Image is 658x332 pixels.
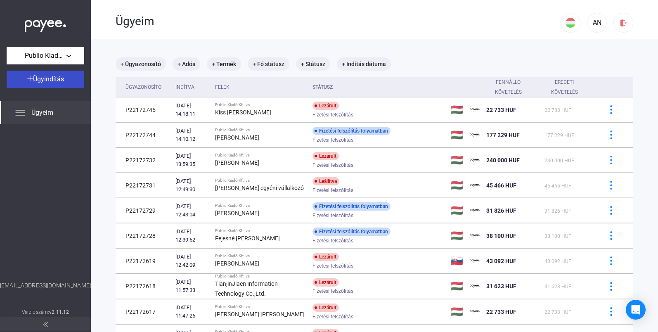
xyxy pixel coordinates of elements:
strong: [PERSON_NAME] egyéni vállalkozó [215,185,304,191]
span: 177 229 HUF [486,132,520,138]
strong: TianjinJiaen Information Technology Co.,Ltd. [215,280,278,297]
span: 43 092 HUF [486,258,516,264]
div: Eredeti követelés [544,77,585,97]
div: Fennálló követelés [486,77,538,97]
td: 🇸🇰 [447,249,466,273]
strong: Fejesné [PERSON_NAME] [215,235,280,242]
th: Státusz [309,77,447,97]
td: P22172617 [116,299,172,324]
td: 🇭🇺 [447,274,466,299]
td: P22172728 [116,223,172,248]
button: AN [587,13,607,33]
td: P22172744 [116,123,172,147]
div: [DATE] 13:59:35 [175,152,208,168]
td: 🇭🇺 [447,123,466,147]
mat-chip: + Státusz [296,57,330,71]
img: more-blue [607,156,615,164]
span: 177 229 HUF [544,133,574,138]
img: payee-logo [470,155,480,165]
div: Eredeti követelés [544,77,592,97]
td: 🇭🇺 [447,198,466,223]
button: more-blue [602,202,620,219]
div: Publio Kiadó Kft. vs [215,228,306,233]
span: 22 733 HUF [544,309,571,315]
div: [DATE] 12:43:04 [175,202,208,219]
img: list.svg [15,108,25,118]
mat-chip: + Termék [207,57,241,71]
button: more-blue [602,126,620,144]
img: plus-white.svg [27,76,33,81]
img: more-blue [607,231,615,240]
span: 240 000 HUF [486,157,520,164]
button: Ügyindítás [7,71,84,88]
td: P22172731 [116,173,172,198]
span: Fizetési felszólítás [312,286,353,296]
div: Publio Kiadó Kft. vs [215,153,306,158]
td: P22172745 [116,97,172,122]
mat-chip: + Ügyazonosító [116,57,166,71]
span: 31 826 HUF [544,208,571,214]
strong: [PERSON_NAME] [215,210,259,216]
button: more-blue [602,101,620,119]
div: Publio Kiadó Kft. vs [215,274,306,279]
div: Open Intercom Messenger [626,300,646,320]
img: payee-logo [470,206,480,216]
div: Publio Kiadó Kft. vs [215,178,306,183]
strong: v2.11.12 [49,309,69,315]
div: Publio Kiadó Kft. vs [215,102,306,107]
button: more-blue [602,152,620,169]
mat-chip: + Indítás dátuma [337,57,391,71]
img: payee-logo [470,180,480,190]
div: [DATE] 11:47:26 [175,304,208,320]
span: 31 623 HUF [486,283,516,289]
div: Felek [215,82,230,92]
span: Ügyindítás [33,75,64,83]
div: Fizetési felszólítás folyamatban [312,202,391,211]
img: payee-logo [470,307,480,317]
span: Fizetési felszólítás [312,160,353,170]
div: [DATE] 12:39:52 [175,228,208,244]
div: [DATE] 12:49:30 [175,177,208,194]
strong: [PERSON_NAME] [PERSON_NAME] [215,311,305,318]
td: 🇭🇺 [447,148,466,173]
img: more-blue [607,206,615,215]
div: Publio Kiadó Kft. vs [215,254,306,258]
span: 22 733 HUF [486,308,516,315]
td: 🇭🇺 [447,97,466,122]
span: 22 733 HUF [486,107,516,113]
td: P22172619 [116,249,172,273]
div: Lezárult [312,102,339,110]
button: HU [561,13,580,33]
button: more-blue [602,227,620,244]
div: Lezárult [312,253,339,261]
div: Indítva [175,82,208,92]
span: Fizetési felszólítás [312,261,353,271]
div: Publio Kiadó Kft. vs [215,203,306,208]
td: P22172618 [116,274,172,299]
img: more-blue [607,130,615,139]
img: logout-red [619,19,628,27]
span: Fizetési felszólítás [312,236,353,246]
button: more-blue [602,252,620,270]
span: 240 000 HUF [544,158,574,164]
img: more-blue [607,307,615,316]
span: 31 623 HUF [544,284,571,289]
span: 45 466 HUF [486,182,516,189]
span: 22 733 HUF [544,107,571,113]
td: P22172732 [116,148,172,173]
span: 31 826 HUF [486,207,516,214]
div: Indítva [175,82,194,92]
td: 🇭🇺 [447,173,466,198]
img: payee-logo [470,256,480,266]
span: Fizetési felszólítás [312,135,353,145]
span: Fizetési felszólítás [312,211,353,221]
img: more-blue [607,256,615,265]
img: payee-logo [470,105,480,115]
td: P22172729 [116,198,172,223]
td: 🇭🇺 [447,299,466,324]
span: Fizetési felszólítás [312,110,353,120]
td: 🇭🇺 [447,223,466,248]
div: Lezárult [312,304,339,312]
div: Lezárult [312,278,339,287]
button: more-blue [602,303,620,320]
